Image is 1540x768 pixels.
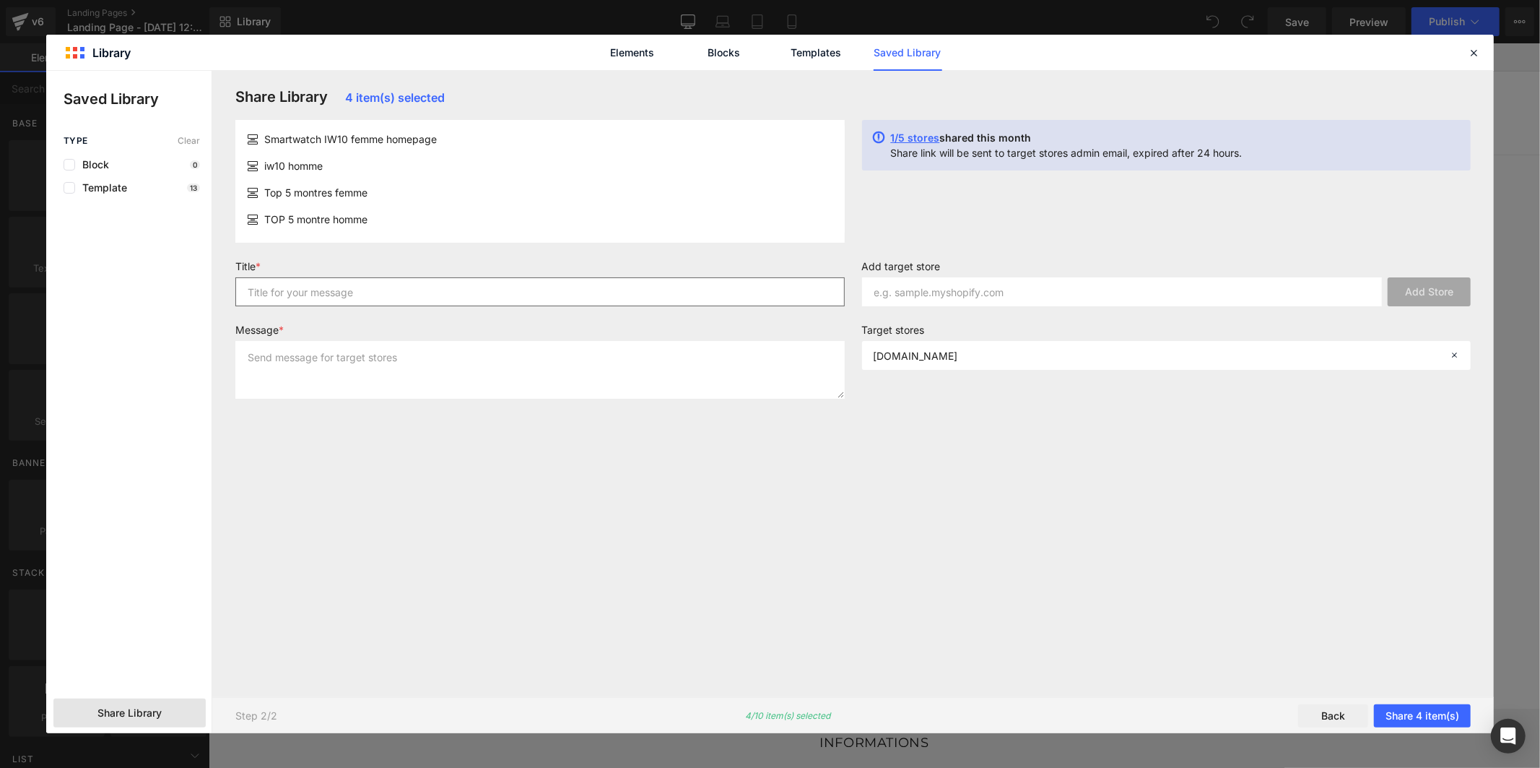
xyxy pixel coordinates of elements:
span: SUIVRE MA COMMANDE [676,63,809,76]
p: 0 [190,160,200,169]
span: Template [75,182,127,194]
span: FAQ [635,63,658,76]
span: Share Library [97,706,162,720]
h3: Share Library [235,88,845,105]
span: Type [64,136,88,146]
input: e.g. sample.myshopify.com [862,277,1383,306]
a: CONTACTEZ-NOUS [673,722,776,748]
p: Share link will be sent to target stores admin email, expired after 24 hours. [891,147,1243,159]
span: 4 item(s) selected [345,90,445,105]
span: À PROPOS DE NOUS [827,63,941,76]
span: Block [75,159,109,171]
span: Smartwatch IW10 femme homepage [264,131,437,147]
a: À PROPOS DE NOUS [818,54,950,85]
p: Step 2/2 [235,709,277,722]
a: CONTACTEZ-NOUS [505,54,626,85]
span: shared this month [940,131,1032,144]
span: 1/5 stores [891,131,940,144]
span: iw10 homme [264,158,323,173]
p: 13 [187,184,200,192]
p: or Drag & Drop elements from left sidebar [256,435,1076,445]
label: Message [235,324,845,341]
a: Explore Template [601,394,731,423]
div: Open Intercom Messenger [1491,719,1526,754]
a: Blocks [690,35,759,71]
p: Saved Library [64,88,212,110]
a: FAQ [791,722,814,748]
span: TOP 5 montre homme [264,212,367,227]
img: NOVIRA - CANADA [269,48,485,92]
a: Templates [782,35,851,71]
button: Back [1298,704,1368,728]
span: AUJOURD'HUI -30% SUR LES 100 PREMIÈRES COMMANDES [508,7,824,19]
span: Top 5 montres femme [264,185,367,200]
span: CONTACTEZ-NOUS [514,63,617,76]
label: Add target store [862,260,1471,277]
label: Target stores [862,324,1471,341]
a: SUIVRE MA COMMANDE [667,54,818,85]
input: Title for your message [235,277,845,306]
button: Share 4 item(s) [1374,704,1471,728]
a: MENTIONS LÉGALES [828,722,940,748]
p: Start building your page [256,218,1076,236]
a: NOVIRA - CANADA [264,43,491,97]
a: CONDITIONS GÉNÉRALES D'UTILISATION [434,722,658,748]
summary: Recherche [1002,54,1034,86]
p: [DOMAIN_NAME] [874,350,958,362]
h2: INFORMATIONS [391,691,940,708]
a: Saved Library [874,35,942,71]
a: Elements [599,35,667,71]
button: Add Store [1388,277,1471,306]
span: Clear [178,136,200,146]
label: Title [235,260,845,277]
a: FAQ [626,54,667,85]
